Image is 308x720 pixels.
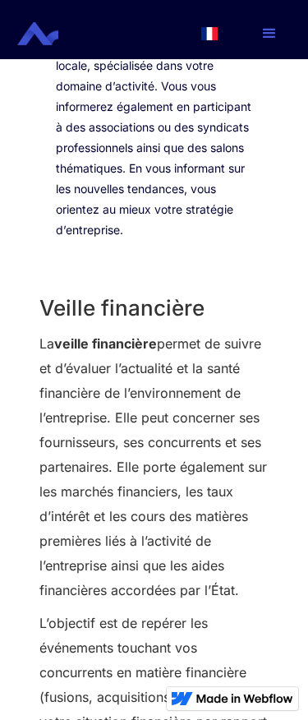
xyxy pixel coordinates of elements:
p: ‍ [56,248,253,269]
div: menu [244,8,295,59]
p: La permet de suivre et d’évaluer l’actualité et la santé financière de l’environnement de l’entre... [39,331,269,602]
p: Cette veille sectorielle porte sur les sources d’actualité nationale ou locale, spécialisée dans ... [56,14,253,240]
strong: veille financière [54,335,157,352]
img: Made in Webflow [196,694,293,704]
h2: Veille financière [39,293,269,323]
a: home [21,22,58,45]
